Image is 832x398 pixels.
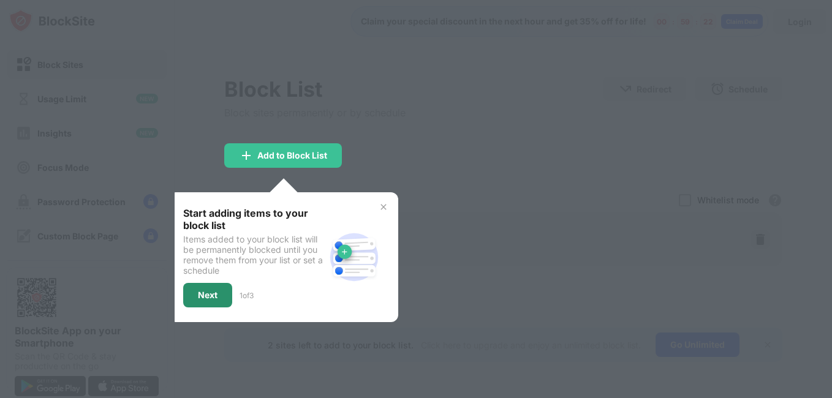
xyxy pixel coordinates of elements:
div: Items added to your block list will be permanently blocked until you remove them from your list o... [183,234,325,276]
img: block-site.svg [325,228,384,287]
div: 1 of 3 [240,291,254,300]
div: Next [198,290,217,300]
img: x-button.svg [379,202,388,212]
div: Start adding items to your block list [183,207,325,231]
div: Add to Block List [257,151,327,160]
